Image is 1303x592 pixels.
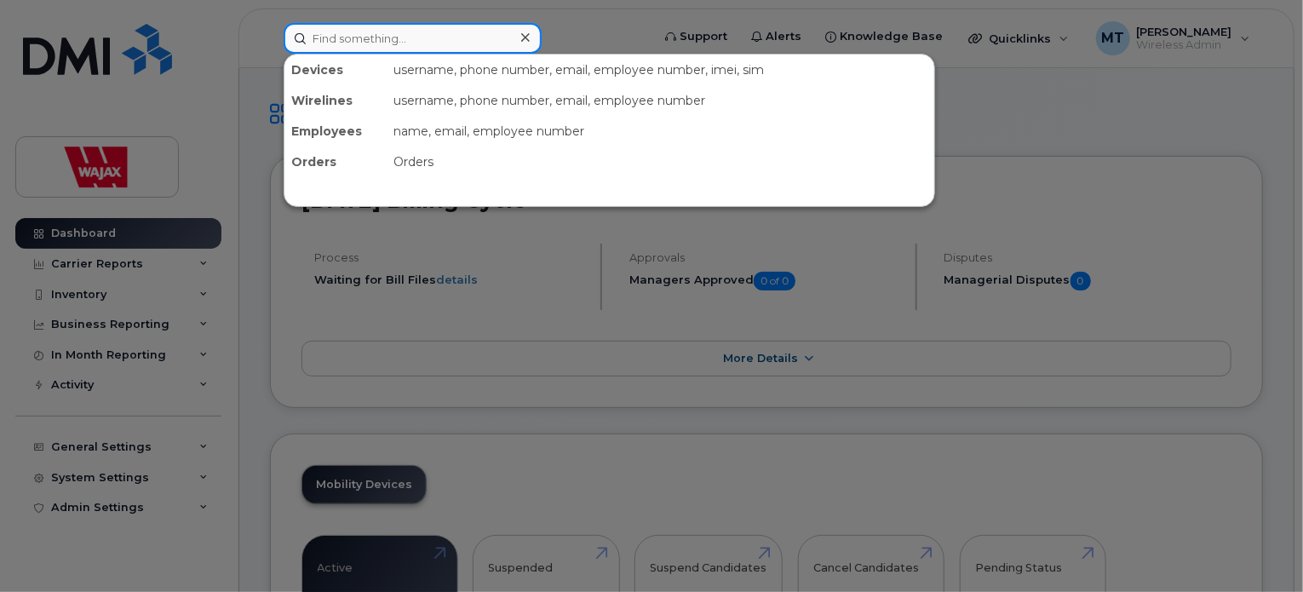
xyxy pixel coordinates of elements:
[284,147,387,177] div: Orders
[284,55,387,85] div: Devices
[387,116,934,147] div: name, email, employee number
[284,85,387,116] div: Wirelines
[387,55,934,85] div: username, phone number, email, employee number, imei, sim
[387,147,934,177] div: Orders
[387,85,934,116] div: username, phone number, email, employee number
[284,116,387,147] div: Employees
